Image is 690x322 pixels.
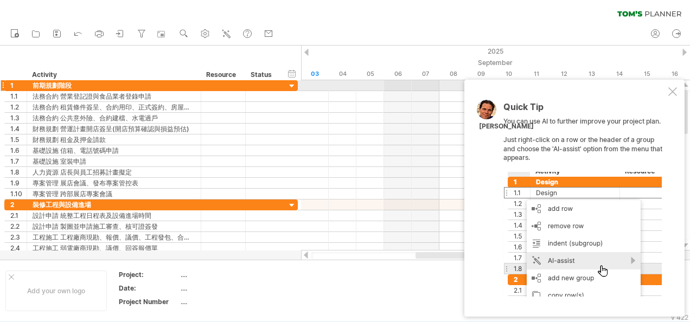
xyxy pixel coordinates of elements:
div: 1.1 [10,91,27,101]
div: 2 [10,199,27,210]
div: 設計申請 製圖並申請施工審查、核可證簽發 [33,221,195,231]
div: v 422 [671,313,688,321]
div: Thursday, 4 September 2025 [329,68,356,80]
div: 設計申請 統整工程日程表及設備進場時間 [33,210,195,221]
div: 2.4 [10,243,27,253]
div: 法務合約 公共意外險、合約建檔、水電過戶 [33,113,195,123]
div: You can use AI to further improve your project plan. Just right-click on a row or the header of a... [503,102,666,297]
div: Project: [119,270,178,279]
div: 1.3 [10,113,27,123]
div: Monday, 8 September 2025 [439,68,467,80]
div: 1.7 [10,156,27,166]
div: Friday, 5 September 2025 [356,68,384,80]
div: [PERSON_NAME] [479,122,534,131]
div: Project Number [119,297,178,306]
div: .... [181,297,272,306]
div: 2.2 [10,221,27,231]
div: 1.6 [10,145,27,156]
div: Sunday, 7 September 2025 [412,68,439,80]
div: Wednesday, 3 September 2025 [301,68,329,80]
div: 基礎設施 室裝申請 [33,156,195,166]
div: Status [251,69,274,80]
div: 專案管理 展店會議、發布專案管控表 [33,178,195,188]
div: Thursday, 11 September 2025 [522,68,550,80]
div: 基礎設施 信箱、電話號碼申請 [33,145,195,156]
div: 1.8 [10,167,27,177]
div: 工程施工 弱電廠商現勘、議價、回簽報價單 [33,243,195,253]
div: Tuesday, 9 September 2025 [467,68,495,80]
div: Wednesday, 10 September 2025 [495,68,522,80]
div: 前期規劃階段 [33,80,195,91]
div: Friday, 12 September 2025 [550,68,578,80]
div: Sunday, 14 September 2025 [605,68,633,80]
div: Date: [119,284,178,293]
div: Saturday, 6 September 2025 [384,68,412,80]
div: 專案管理 跨部展店專案會議 [33,189,195,199]
div: Add your own logo [5,271,107,311]
div: .... [181,270,272,279]
div: 1 [10,80,27,91]
div: Quick Tip [503,102,666,117]
div: Saturday, 13 September 2025 [578,68,605,80]
div: 1.2 [10,102,27,112]
div: 財務規劃 營運計畫開店簽呈(開店預算確認與損益預估) [33,124,195,134]
div: 法務合約 營業登記證與食品業者登錄申請 [33,91,195,101]
div: 人力資源 店長與員工招募計畫擬定 [33,167,195,177]
div: 1.5 [10,134,27,145]
div: 2.1 [10,210,27,221]
div: 裝修工程與設備進場 [33,199,195,210]
div: .... [181,284,272,293]
div: 法務合約 租賃條件簽呈、合約用印、正式簽約、房屋點交 [33,102,195,112]
div: 1.10 [10,189,27,199]
div: 工程施工 工程廠商現勘、報價、議價、工程發包、合約簽訂 [33,232,195,242]
div: 財務規劃 租金及押金請款 [33,134,195,145]
div: Resource [206,69,239,80]
div: Tuesday, 16 September 2025 [661,68,688,80]
div: 1.9 [10,178,27,188]
div: 1.4 [10,124,27,134]
div: Activity [32,69,195,80]
div: 2.3 [10,232,27,242]
div: Monday, 15 September 2025 [633,68,661,80]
